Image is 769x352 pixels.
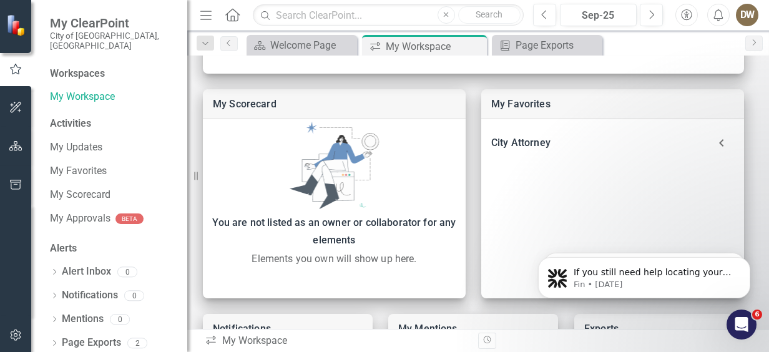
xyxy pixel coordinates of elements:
div: Activities [50,117,175,131]
div: Welcome Page [270,37,354,53]
span: My ClearPoint [50,16,175,31]
div: 0 [124,290,144,301]
div: Workspaces [50,67,105,81]
div: Elements you own will show up here. [209,252,459,266]
a: My Updates [50,140,175,155]
iframe: Intercom notifications message [519,231,769,318]
div: BETA [115,213,144,224]
div: 0 [110,314,130,325]
div: You are not listed as an owner or collaborator for any elements [209,214,459,249]
a: Exports [584,323,619,335]
div: Sep-25 [564,8,632,23]
a: My Favorites [50,164,175,178]
div: My Workspace [205,334,469,348]
img: ClearPoint Strategy [6,14,28,36]
a: My Mentions [398,323,458,335]
span: Search [476,9,502,19]
a: My Scorecard [213,98,277,110]
button: DW [736,4,758,26]
span: 6 [752,310,762,320]
div: 0 [117,266,137,277]
a: My Workspace [50,90,175,104]
div: City Attorney [491,134,709,152]
a: Page Exports [62,336,121,350]
p: Message from Fin, sent 6d ago [54,48,215,59]
a: Notifications [62,288,118,303]
div: Page Exports [516,37,599,53]
a: My Approvals [50,212,110,226]
a: Welcome Page [250,37,354,53]
div: Alerts [50,242,175,256]
a: Page Exports [495,37,599,53]
div: My Workspace [386,39,484,54]
div: City Attorney [481,129,744,157]
div: 2 [127,338,147,348]
span: If you still need help locating your individual KPIs or have any questions about the process, I’m... [54,36,212,108]
button: Sep-25 [560,4,637,26]
iframe: Intercom live chat [727,310,757,340]
button: Search [458,6,521,24]
a: Mentions [62,312,104,326]
a: My Scorecard [50,188,175,202]
a: My Favorites [491,98,551,110]
a: Notifications [213,323,271,335]
input: Search ClearPoint... [253,4,524,26]
small: City of [GEOGRAPHIC_DATA], [GEOGRAPHIC_DATA] [50,31,175,51]
a: Alert Inbox [62,265,111,279]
